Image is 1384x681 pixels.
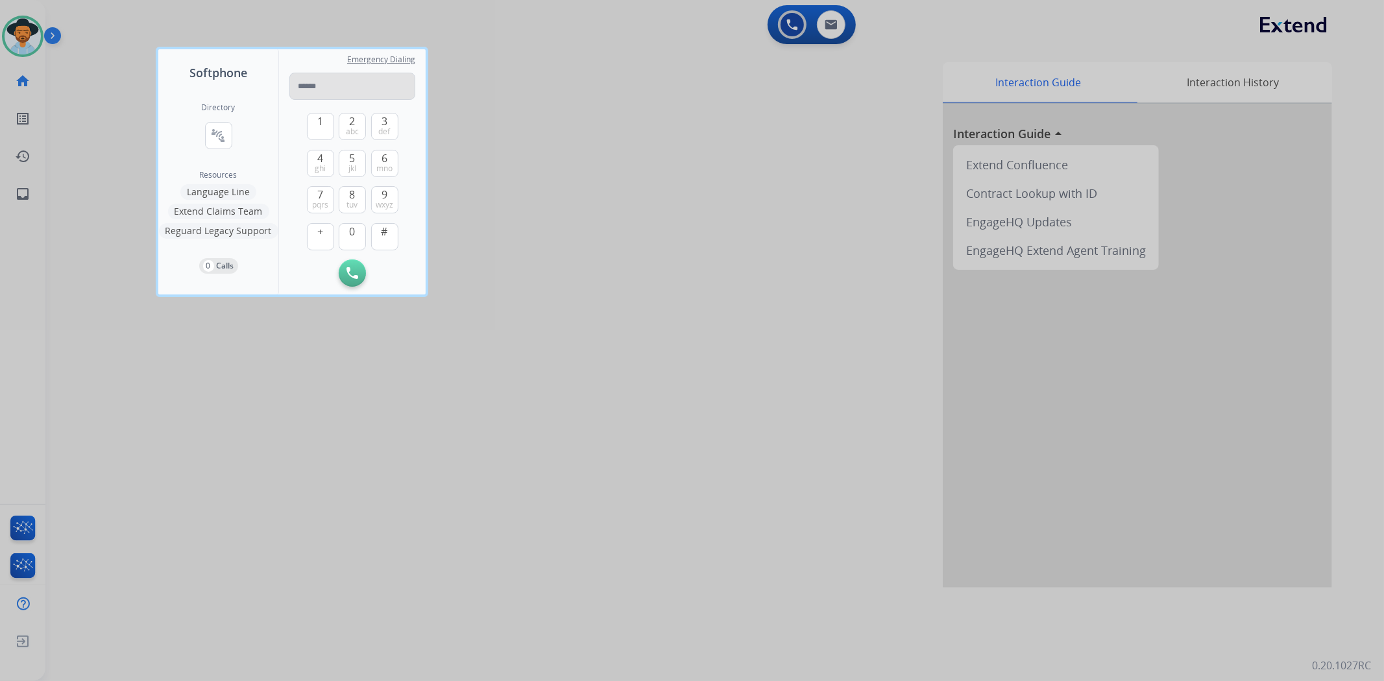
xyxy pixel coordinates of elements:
[379,126,391,137] span: def
[350,224,356,239] span: 0
[159,223,278,239] button: Reguard Legacy Support
[339,186,366,213] button: 8tuv
[339,223,366,250] button: 0
[317,187,323,202] span: 7
[317,150,323,166] span: 4
[315,163,326,174] span: ghi
[189,64,247,82] span: Softphone
[376,200,393,210] span: wxyz
[307,150,334,177] button: 4ghi
[382,187,387,202] span: 9
[371,150,398,177] button: 6mno
[307,113,334,140] button: 1
[168,204,269,219] button: Extend Claims Team
[371,186,398,213] button: 9wxyz
[339,150,366,177] button: 5jkl
[202,102,236,113] h2: Directory
[382,150,387,166] span: 6
[317,224,323,239] span: +
[217,260,234,272] p: Calls
[382,113,387,129] span: 3
[350,113,356,129] span: 2
[350,187,356,202] span: 8
[317,113,323,129] span: 1
[350,150,356,166] span: 5
[346,267,358,279] img: call-button
[339,113,366,140] button: 2abc
[180,184,256,200] button: Language Line
[376,163,393,174] span: mno
[312,200,328,210] span: pqrs
[307,186,334,213] button: 7pqrs
[307,223,334,250] button: +
[1312,658,1371,673] p: 0.20.1027RC
[203,260,214,272] p: 0
[199,258,238,274] button: 0Calls
[371,113,398,140] button: 3def
[200,170,237,180] span: Resources
[347,200,358,210] span: tuv
[382,224,388,239] span: #
[211,128,226,143] mat-icon: connect_without_contact
[348,163,356,174] span: jkl
[347,54,415,65] span: Emergency Dialing
[346,126,359,137] span: abc
[371,223,398,250] button: #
